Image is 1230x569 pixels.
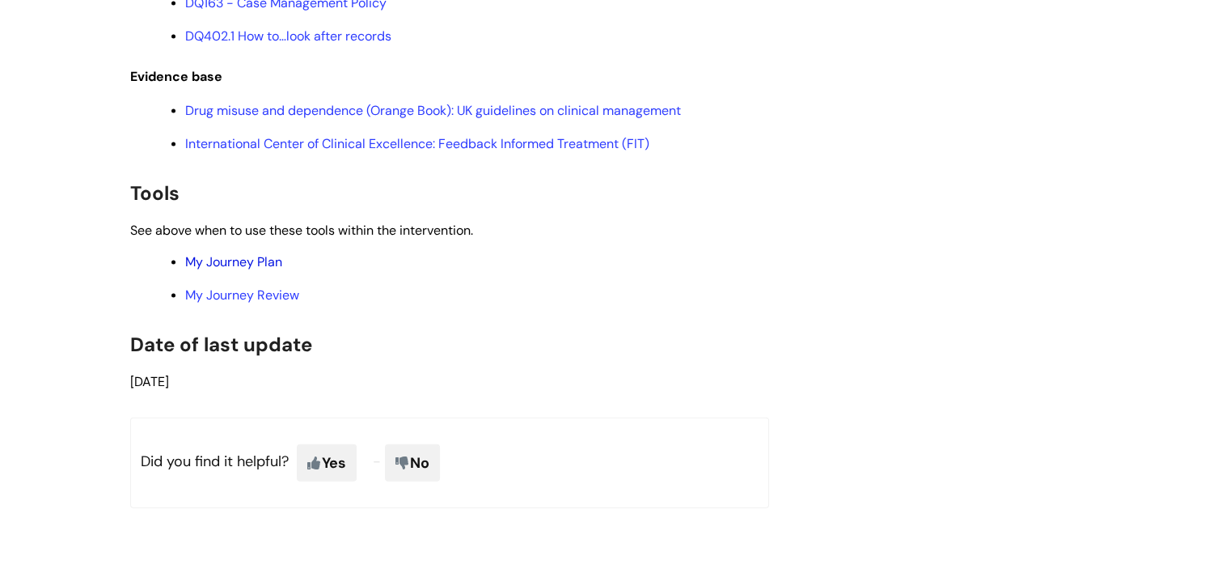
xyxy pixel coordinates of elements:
[385,444,440,482] span: No
[185,102,681,119] a: Drug misuse and dependence (Orange Book): UK guidelines on clinical management
[130,222,473,239] span: See above when to use these tools within the intervention.
[130,418,769,508] p: Did you find it helpful?
[185,253,282,270] a: My Journey Plan
[130,68,222,85] span: Evidence base
[185,28,391,45] a: DQ402.1 How to…look after records
[185,135,649,152] a: International Center of Clinical Excellence: Feedback Informed Treatment (FIT)
[130,180,180,206] span: Tools
[130,373,169,390] span: [DATE]
[185,287,299,304] a: My Journey Review
[297,444,357,482] span: Yes
[130,332,312,357] span: Date of last update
